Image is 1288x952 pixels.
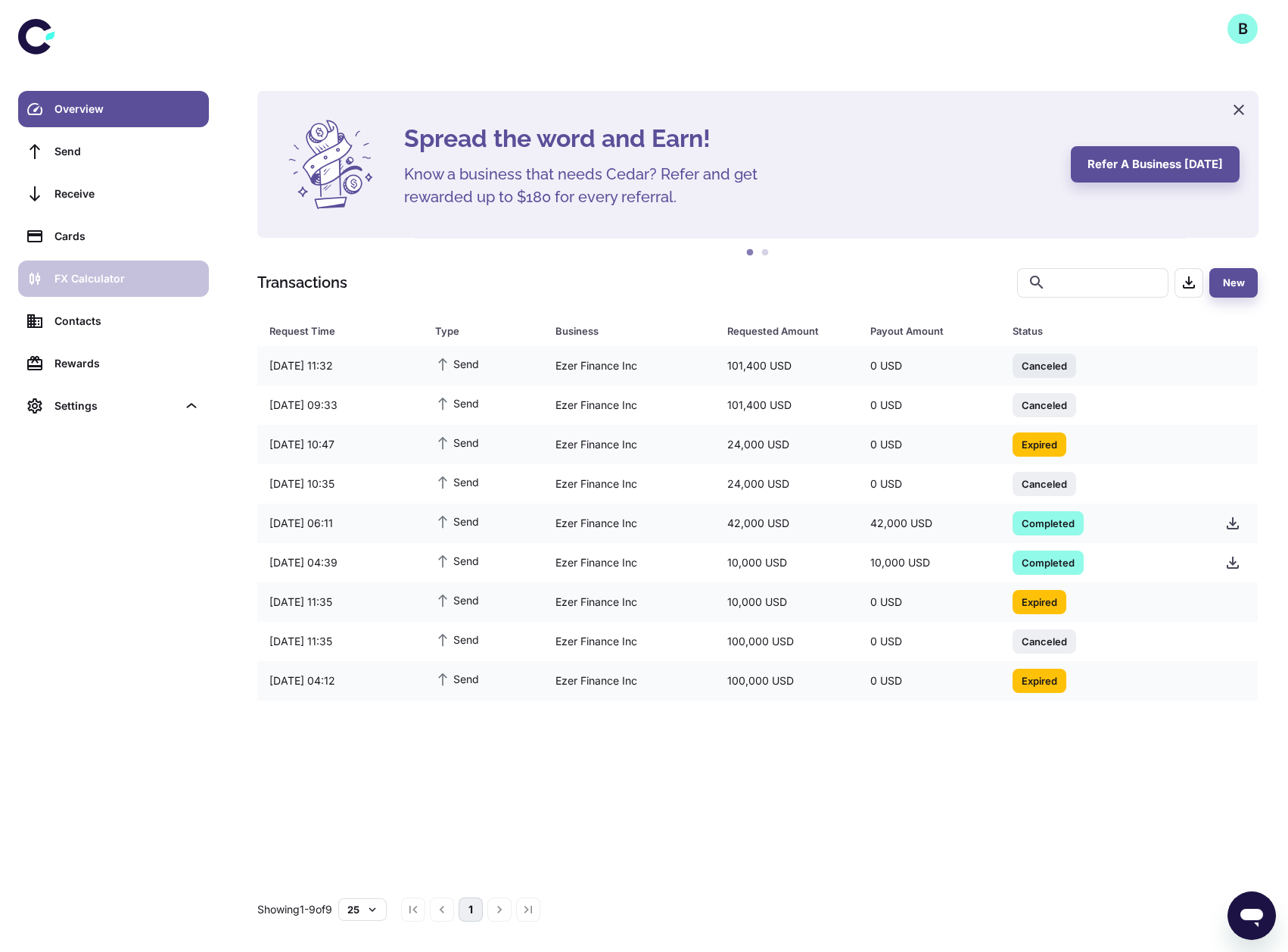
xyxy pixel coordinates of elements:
[715,509,858,538] div: 42,000 USD
[543,430,715,459] div: Ezer Finance Inc
[435,395,479,411] span: Send
[435,320,537,342] span: Type
[435,552,479,569] span: Send
[858,627,1001,656] div: 0 USD
[257,470,423,498] div: [DATE] 10:35
[404,163,782,208] h5: Know a business that needs Cedar? Refer and get rewarded up to $180 for every referral.
[404,120,1053,157] h4: Spread the word and Earn!
[870,320,995,342] span: Payout Amount
[858,470,1001,498] div: 0 USD
[257,666,423,695] div: [DATE] 04:12
[1013,594,1066,609] span: Expired
[435,670,479,687] span: Send
[435,513,479,529] span: Send
[858,666,1001,695] div: 0 USD
[435,320,518,342] div: Type
[870,320,975,342] div: Payout Amount
[543,588,715,616] div: Ezer Finance Inc
[1071,146,1240,183] button: Refer a business [DATE]
[727,320,832,342] div: Requested Amount
[54,270,200,287] div: FX Calculator
[727,320,852,342] span: Requested Amount
[54,186,200,202] div: Receive
[543,666,715,695] div: Ezer Finance Inc
[1013,320,1195,342] span: Status
[257,391,423,420] div: [DATE] 09:33
[399,897,543,922] nav: pagination navigation
[459,897,483,922] button: page 1
[1227,14,1258,44] button: B
[269,320,417,342] span: Request Time
[54,143,200,160] div: Send
[543,548,715,577] div: Ezer Finance Inc
[858,509,1001,538] div: 42,000 USD
[543,509,715,538] div: Ezer Finance Inc
[435,473,479,490] span: Send
[715,588,858,616] div: 10,000 USD
[257,430,423,459] div: [DATE] 10:47
[1013,515,1084,530] span: Completed
[18,388,209,424] div: Settings
[1013,476,1076,491] span: Canceled
[715,548,858,577] div: 10,000 USD
[1013,320,1175,342] div: Status
[18,218,209,254] a: Cards
[257,588,423,616] div: [DATE] 11:35
[1013,554,1084,570] span: Completed
[1013,357,1076,373] span: Canceled
[18,91,209,127] a: Overview
[742,245,758,261] button: 1
[543,351,715,380] div: Ezer Finance Inc
[435,631,479,648] span: Send
[715,351,858,380] div: 101,400 USD
[338,898,387,921] button: 25
[1209,268,1258,298] button: New
[257,901,332,918] p: Showing 1-9 of 9
[543,391,715,420] div: Ezer Finance Inc
[435,591,479,608] span: Send
[543,627,715,656] div: Ezer Finance Inc
[858,351,1001,380] div: 0 USD
[257,351,423,380] div: [DATE] 11:32
[257,548,423,577] div: [DATE] 04:39
[54,398,177,414] div: Settings
[858,430,1001,459] div: 0 USD
[543,470,715,498] div: Ezer Finance Inc
[1013,633,1076,648] span: Canceled
[715,391,858,420] div: 101,400 USD
[18,176,209,212] a: Receive
[54,355,200,372] div: Rewards
[1013,673,1066,688] span: Expired
[269,320,397,342] div: Request Time
[858,391,1001,420] div: 0 USD
[18,345,209,382] a: Rewards
[858,548,1001,577] div: 10,000 USD
[54,101,200,117] div: Overview
[1013,397,1076,412] span: Canceled
[715,470,858,498] div: 24,000 USD
[715,430,858,459] div: 24,000 USD
[18,133,209,170] a: Send
[758,245,773,261] button: 2
[54,228,200,245] div: Cards
[435,434,479,451] span: Send
[18,303,209,339] a: Contacts
[1013,436,1066,451] span: Expired
[257,509,423,538] div: [DATE] 06:11
[715,627,858,656] div: 100,000 USD
[54,313,200,329] div: Contacts
[1227,891,1276,940] iframe: Button to launch messaging window
[257,271,347,294] h1: Transactions
[715,666,858,695] div: 100,000 USD
[257,627,423,656] div: [DATE] 11:35
[18,261,209,297] a: FX Calculator
[435,355,479,372] span: Send
[858,588,1001,616] div: 0 USD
